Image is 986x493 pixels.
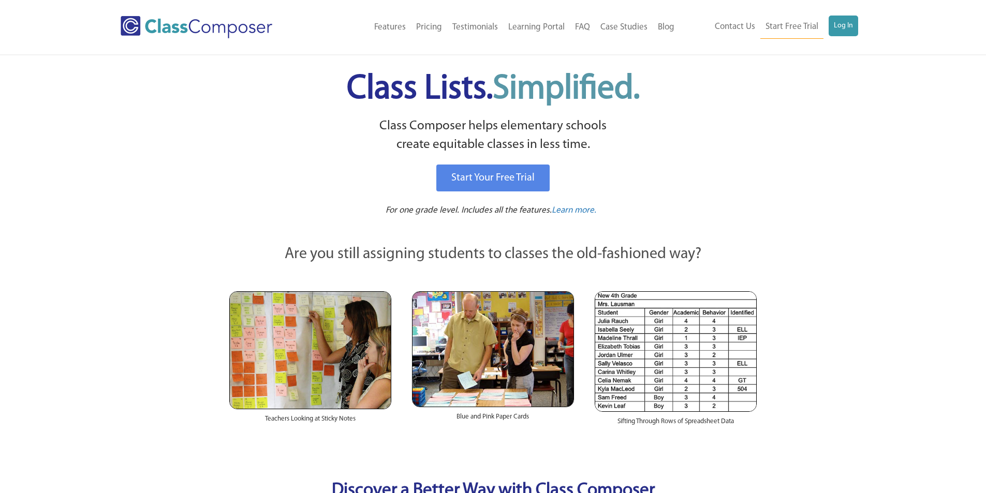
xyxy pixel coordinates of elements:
[436,165,550,191] a: Start Your Free Trial
[595,291,757,412] img: Spreadsheets
[653,16,680,39] a: Blog
[369,16,411,39] a: Features
[411,16,447,39] a: Pricing
[447,16,503,39] a: Testimonials
[760,16,823,39] a: Start Free Trial
[829,16,858,36] a: Log In
[710,16,760,38] a: Contact Us
[570,16,595,39] a: FAQ
[315,16,680,39] nav: Header Menu
[229,409,391,434] div: Teachers Looking at Sticky Notes
[412,407,574,432] div: Blue and Pink Paper Cards
[595,16,653,39] a: Case Studies
[503,16,570,39] a: Learning Portal
[552,204,596,217] a: Learn more.
[595,412,757,437] div: Sifting Through Rows of Spreadsheet Data
[451,173,535,183] span: Start Your Free Trial
[552,206,596,215] span: Learn more.
[493,72,640,106] span: Simplified.
[386,206,552,215] span: For one grade level. Includes all the features.
[229,291,391,409] img: Teachers Looking at Sticky Notes
[228,117,759,155] p: Class Composer helps elementary schools create equitable classes in less time.
[229,243,757,266] p: Are you still assigning students to classes the old-fashioned way?
[412,291,574,407] img: Blue and Pink Paper Cards
[680,16,858,39] nav: Header Menu
[347,72,640,106] span: Class Lists.
[121,16,272,38] img: Class Composer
